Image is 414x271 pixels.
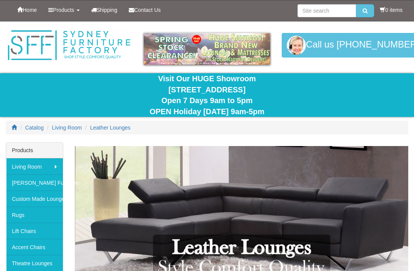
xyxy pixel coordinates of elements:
span: Products [53,7,74,13]
a: Living Room [6,158,63,174]
img: Sydney Furniture Factory [6,29,132,62]
a: [PERSON_NAME] Furniture [6,174,63,191]
input: Site search [297,4,356,17]
a: Living Room [52,125,82,131]
a: Custom Made Lounges [6,191,63,207]
a: Products [43,0,85,20]
a: Leather Lounges [90,125,130,131]
a: Accent Chairs [6,239,63,255]
span: Home [23,7,37,13]
span: Shipping [97,7,118,13]
a: Theatre Lounges [6,255,63,271]
a: Catalog [25,125,44,131]
a: Shipping [85,0,123,20]
div: Visit Our HUGE Showroom [STREET_ADDRESS] Open 7 Days 9am to 5pm OPEN Holiday [DATE] 9am-5pm [6,73,408,117]
a: Rugs [6,207,63,223]
img: spring-sale.gif [144,33,270,65]
div: Products [6,143,63,158]
li: 0 items [380,6,402,14]
span: Contact Us [134,7,161,13]
a: Contact Us [123,0,166,20]
a: Lift Chairs [6,223,63,239]
a: Home [11,0,43,20]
